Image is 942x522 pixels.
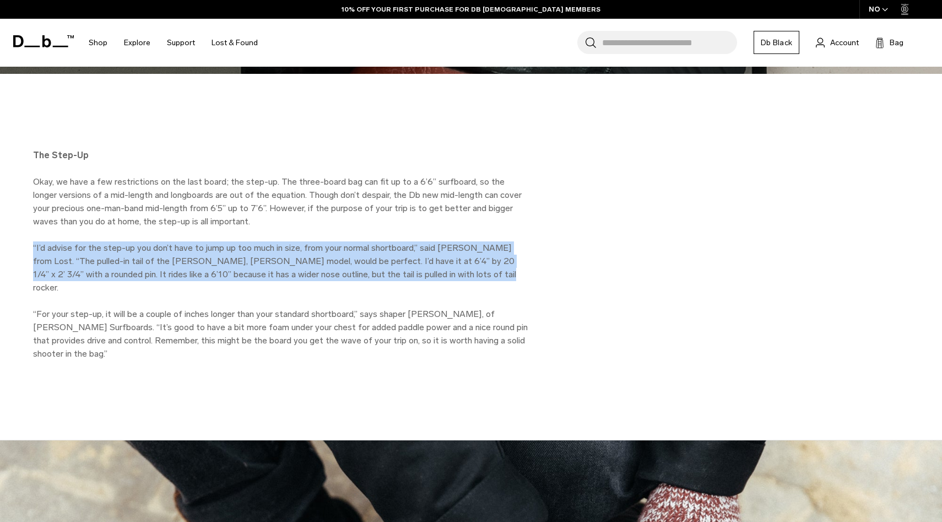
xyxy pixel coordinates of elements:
[80,19,266,67] nav: Main Navigation
[830,37,859,49] span: Account
[342,4,600,14] a: 10% OFF YOUR FIRST PURCHASE FOR DB [DEMOGRAPHIC_DATA] MEMBERS
[167,23,195,62] a: Support
[89,23,107,62] a: Shop
[816,36,859,49] a: Account
[875,36,903,49] button: Bag
[33,175,529,228] p: Okay, we have a few restrictions on the last board; the step-up. The three-board bag can fit up t...
[890,37,903,49] span: Bag
[124,23,150,62] a: Explore
[212,23,258,62] a: Lost & Found
[33,308,529,360] p: “For your step-up, it will be a couple of inches longer than your standard shortboard,” says shap...
[33,241,529,294] p: “I’d advise for the step-up you don’t have to jump up too much in size, from your normal shortboa...
[754,31,799,54] a: Db Black
[33,150,89,160] strong: The Step-Up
